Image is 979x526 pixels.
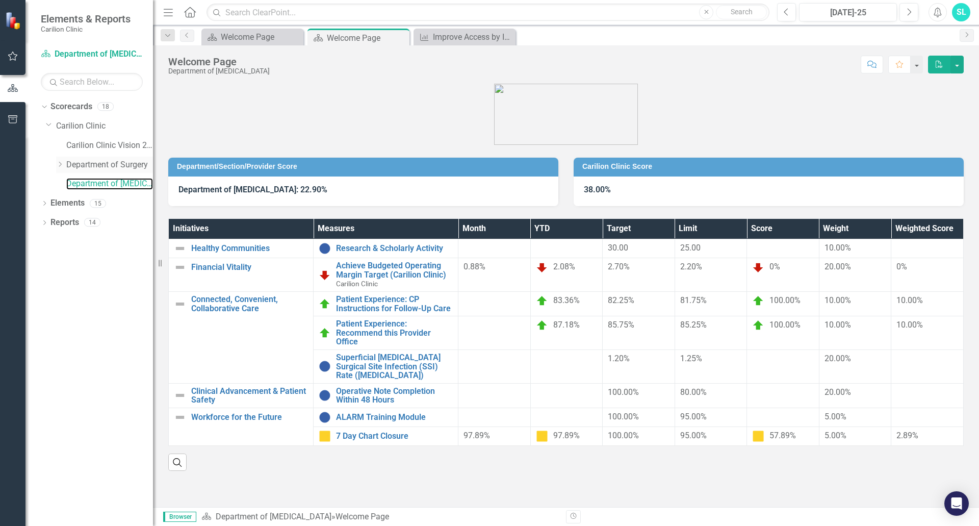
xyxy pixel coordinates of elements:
[494,84,638,145] img: carilion%20clinic%20logo%202.0.png
[336,387,453,405] a: Operative Note Completion Within 48 Hours
[319,430,331,442] img: Caution
[825,243,851,253] span: 10.00%
[680,243,701,253] span: 25.00
[177,163,553,170] h3: Department/Section/Provider Score
[56,120,153,132] a: Carilion Clinic
[319,242,331,255] img: No Information
[731,8,753,16] span: Search
[336,319,453,346] a: Patient Experience: Recommend this Provider Office
[769,262,780,271] span: 0%
[825,431,846,440] span: 5.00%
[191,413,308,422] a: Workforce for the Future
[608,262,630,271] span: 2.70%
[680,320,707,330] span: 85.25%
[799,3,897,21] button: [DATE]-25
[769,320,801,330] span: 100.00%
[41,13,131,25] span: Elements & Reports
[319,327,331,339] img: On Target
[5,12,23,30] img: ClearPoint Strategy
[680,387,707,397] span: 80.00%
[319,269,331,281] img: Below Plan
[553,320,580,330] span: 87.18%
[752,261,764,273] img: Below Plan
[896,320,923,330] span: 10.00%
[191,244,308,253] a: Healthy Communities
[825,354,851,363] span: 20.00%
[680,412,707,421] span: 95.00%
[207,4,769,21] input: Search ClearPoint...
[50,217,79,229] a: Reports
[174,261,186,273] img: Not Defined
[463,262,485,271] span: 0.88%
[174,242,186,255] img: Not Defined
[336,295,453,313] a: Patient Experience: CP Instructions for Follow-Up Care
[336,432,453,441] a: 7 Day Chart Closure
[825,262,851,271] span: 20.00%
[336,353,453,380] a: Superficial [MEDICAL_DATA] Surgical Site Infection (SSI) Rate ([MEDICAL_DATA])
[216,512,331,521] a: Department of [MEDICAL_DATA]
[191,263,308,272] a: Financial Vitality
[201,511,558,523] div: »
[66,178,153,190] a: Department of [MEDICAL_DATA]
[336,512,389,521] div: Welcome Page
[204,31,301,43] a: Welcome Page
[769,295,801,305] span: 100.00%
[168,67,270,75] div: Department of [MEDICAL_DATA]
[174,298,186,310] img: Not Defined
[825,320,851,330] span: 10.00%
[174,411,186,423] img: Not Defined
[825,387,851,397] span: 20.00%
[608,354,630,363] span: 1.20%
[769,431,796,440] span: 57.89%
[553,262,575,271] span: 2.08%
[608,320,634,330] span: 85.75%
[536,430,548,442] img: Caution
[41,25,131,33] small: Carilion Clinic
[752,430,764,442] img: Caution
[608,412,639,421] span: 100.00%
[90,199,106,208] div: 15
[319,389,331,402] img: No Information
[952,3,970,21] div: SL
[553,295,580,305] span: 83.36%
[66,159,153,171] a: Department of Surgery
[608,431,639,440] span: 100.00%
[416,31,513,43] a: Improve Access by Increasing the Number of Unique Patients
[680,262,702,271] span: 2.20%
[191,295,308,313] a: Connected, Convenient, Collaborative Care
[433,31,513,43] div: Improve Access by Increasing the Number of Unique Patients
[463,431,490,440] span: 97.89%
[319,411,331,423] img: No Information
[336,280,378,288] span: Carilion Clinic
[41,48,143,60] a: Department of [MEDICAL_DATA]
[680,431,707,440] span: 95.00%
[752,295,764,307] img: On Target
[336,244,453,253] a: Research & Scholarly Activity
[896,262,907,271] span: 0%
[191,387,308,405] a: Clinical Advancement & Patient Safety
[608,387,639,397] span: 100.00%
[41,73,143,91] input: Search Below...
[825,412,846,421] span: 5.00%
[174,389,186,402] img: Not Defined
[896,295,923,305] span: 10.00%
[716,5,767,19] button: Search
[680,354,702,363] span: 1.25%
[536,319,548,332] img: On Target
[336,413,453,422] a: ALARM Training Module
[168,56,270,67] div: Welcome Page
[327,32,407,44] div: Welcome Page
[536,261,548,273] img: Below Plan
[608,243,628,253] span: 30.00
[221,31,301,43] div: Welcome Page
[752,319,764,332] img: On Target
[178,185,327,194] strong: Department of [MEDICAL_DATA]: 22.90%
[608,295,634,305] span: 82.25%
[84,218,100,227] div: 14
[896,431,918,440] span: 2.89%
[336,261,453,279] a: Achieve Budgeted Operating Margin Target (Carilion Clinic)
[536,295,548,307] img: On Target
[319,360,331,372] img: No Information
[680,295,707,305] span: 81.75%
[584,185,611,194] strong: 38.00%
